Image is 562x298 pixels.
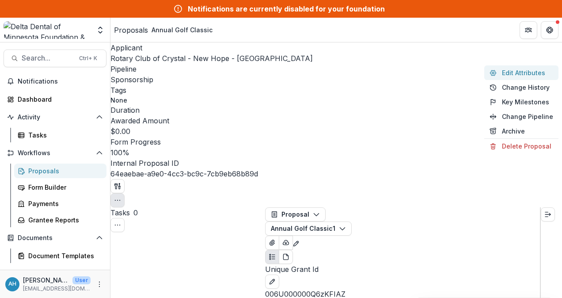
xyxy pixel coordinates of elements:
a: Tasks [14,128,106,142]
button: Get Help [541,21,558,39]
button: View Attached Files [265,236,279,250]
button: Search... [4,50,106,67]
div: Ctrl + K [77,53,99,63]
span: Documents [18,234,92,242]
a: Rotary Club of Crystal - New Hope - [GEOGRAPHIC_DATA] [110,54,313,63]
p: Duration [110,105,562,115]
button: Open Contacts [4,267,106,281]
p: Applicant [110,42,562,53]
p: [PERSON_NAME] [23,275,69,285]
span: Search... [22,54,74,62]
h3: Tasks [110,207,130,218]
div: Grantee Reports [28,215,99,225]
span: Activity [18,114,92,121]
a: Grantee Reports [14,213,106,227]
p: Pipeline [110,64,562,74]
p: $0.00 [110,126,130,137]
div: Payments [28,199,99,208]
button: Notifications [4,74,106,88]
p: Form Progress [110,137,562,147]
button: Plaintext view [265,250,279,264]
div: Annessa Hicks [8,281,16,287]
a: Proposals [14,164,106,178]
div: Document Templates [28,251,99,260]
button: PDF view [279,250,293,264]
span: Workflows [18,149,92,157]
a: Proposals [114,25,148,35]
button: Open Workflows [4,146,106,160]
a: Payments [14,196,106,211]
p: 100 % [110,147,129,158]
div: Annual Golf Classic [152,25,213,34]
div: Notifications are currently disabled for your foundation [188,4,385,14]
img: Delta Dental of Minnesota Foundation & Community Giving logo [4,21,91,39]
button: Open Documents [4,231,106,245]
button: Proposal [265,207,326,222]
p: Tags [110,85,562,96]
p: Sponsorship [110,74,153,85]
span: 0 [133,208,138,217]
button: Open Activity [4,110,106,124]
span: Notifications [18,78,103,85]
p: Internal Proposal ID [110,158,562,168]
div: Form Builder [28,183,99,192]
p: 64eaebae-a9e0-4cc3-bc9c-7cb9eb68b89d [110,168,258,179]
a: Document Templates [14,248,106,263]
nav: breadcrumb [114,23,216,36]
a: Form Builder [14,180,106,195]
button: Edit as form [292,236,300,250]
p: User [72,276,91,284]
a: Dashboard [4,92,106,107]
button: Expand right [541,207,555,222]
p: Awarded Amount [110,115,562,126]
button: More [94,279,105,290]
button: Partners [520,21,537,39]
p: None [110,96,127,105]
p: [EMAIL_ADDRESS][DOMAIN_NAME] [23,285,91,293]
button: Open entity switcher [94,21,106,39]
div: Proposals [28,166,99,176]
div: Tasks [28,130,99,140]
button: Annual Golf Classic1 [265,222,352,236]
button: Toggle View Cancelled Tasks [110,218,125,232]
button: edit [265,275,279,289]
p: Unique Grant Id [265,264,540,275]
div: Dashboard [18,95,99,104]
